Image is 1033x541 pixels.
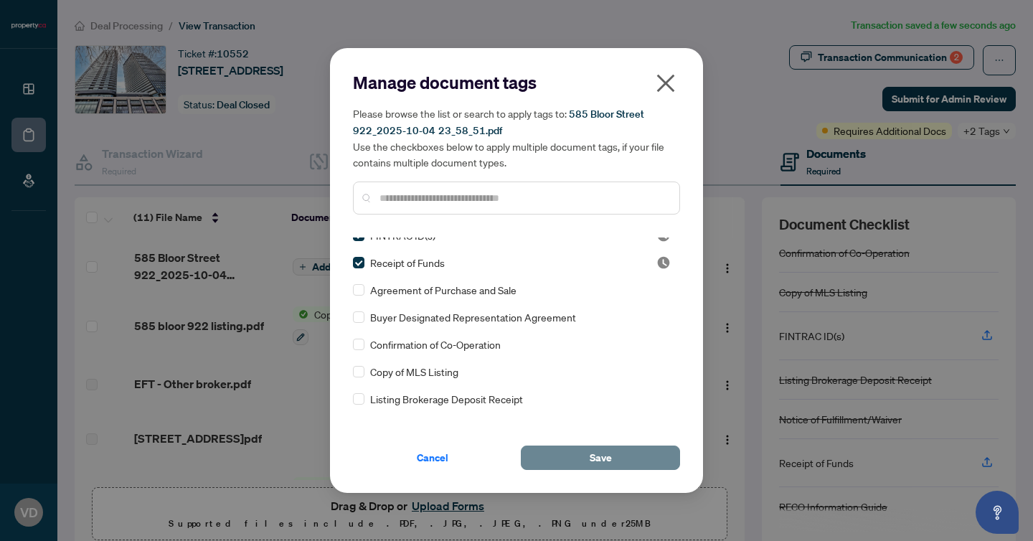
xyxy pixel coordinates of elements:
[370,282,516,298] span: Agreement of Purchase and Sale
[370,391,523,407] span: Listing Brokerage Deposit Receipt
[353,71,680,94] h2: Manage document tags
[656,255,671,270] span: Pending Review
[370,364,458,380] span: Copy of MLS Listing
[353,446,512,470] button: Cancel
[521,446,680,470] button: Save
[370,255,445,270] span: Receipt of Funds
[353,105,680,170] h5: Please browse the list or search to apply tags to: Use the checkboxes below to apply multiple doc...
[370,337,501,352] span: Confirmation of Co-Operation
[654,72,677,95] span: close
[590,446,612,469] span: Save
[417,446,448,469] span: Cancel
[370,309,576,325] span: Buyer Designated Representation Agreement
[976,491,1019,534] button: Open asap
[656,255,671,270] img: status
